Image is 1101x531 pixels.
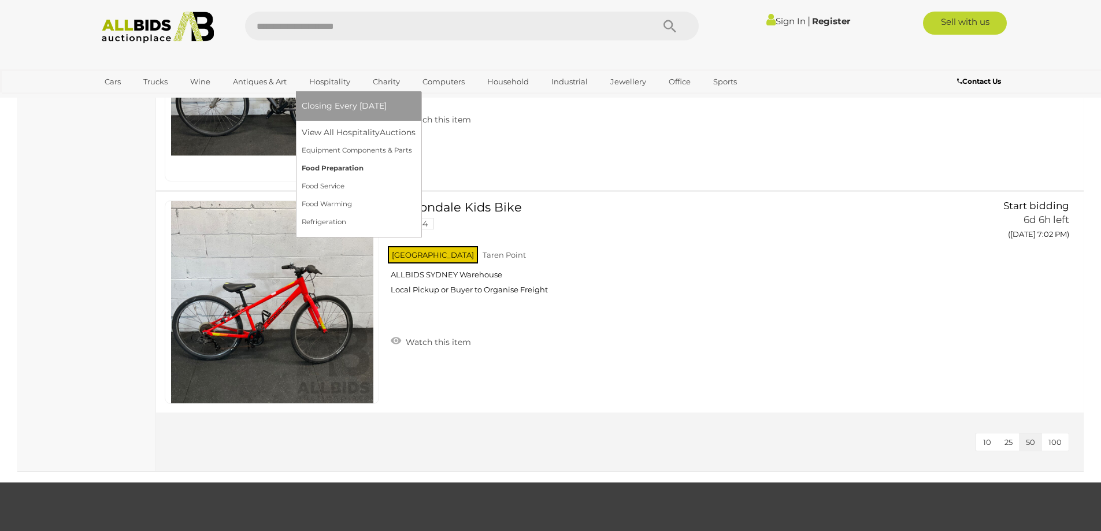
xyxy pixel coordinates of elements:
[976,433,998,451] button: 10
[603,72,654,91] a: Jewellery
[183,72,218,91] a: Wine
[957,77,1001,86] b: Contact Us
[938,200,1072,246] a: Start bidding 6d 6h left ([DATE] 7:02 PM)
[97,72,128,91] a: Cars
[998,433,1020,451] button: 25
[302,72,358,91] a: Hospitality
[1003,200,1069,211] span: Start bidding
[388,332,474,350] a: Watch this item
[1041,433,1069,451] button: 100
[812,16,850,27] a: Register
[983,437,991,447] span: 10
[661,72,698,91] a: Office
[766,16,806,27] a: Sign In
[641,12,699,40] button: Search
[415,72,472,91] a: Computers
[171,201,373,403] img: 53717-54a.jpeg
[957,75,1004,88] a: Contact Us
[403,114,471,125] span: Watch this item
[225,72,294,91] a: Antiques & Art
[136,72,175,91] a: Trucks
[807,14,810,27] span: |
[1019,433,1042,451] button: 50
[403,337,471,347] span: Watch this item
[544,72,595,91] a: Industrial
[365,72,407,91] a: Charity
[95,12,221,43] img: Allbids.com.au
[396,200,920,303] a: Cannondale Kids Bike 53717-54 [GEOGRAPHIC_DATA] Taren Point ALLBIDS SYDNEY Warehouse Local Pickup...
[1004,437,1013,447] span: 25
[1026,437,1035,447] span: 50
[388,110,474,127] a: Watch this item
[480,72,536,91] a: Household
[1048,437,1062,447] span: 100
[923,12,1007,35] a: Sell with us
[97,91,194,110] a: [GEOGRAPHIC_DATA]
[706,72,744,91] a: Sports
